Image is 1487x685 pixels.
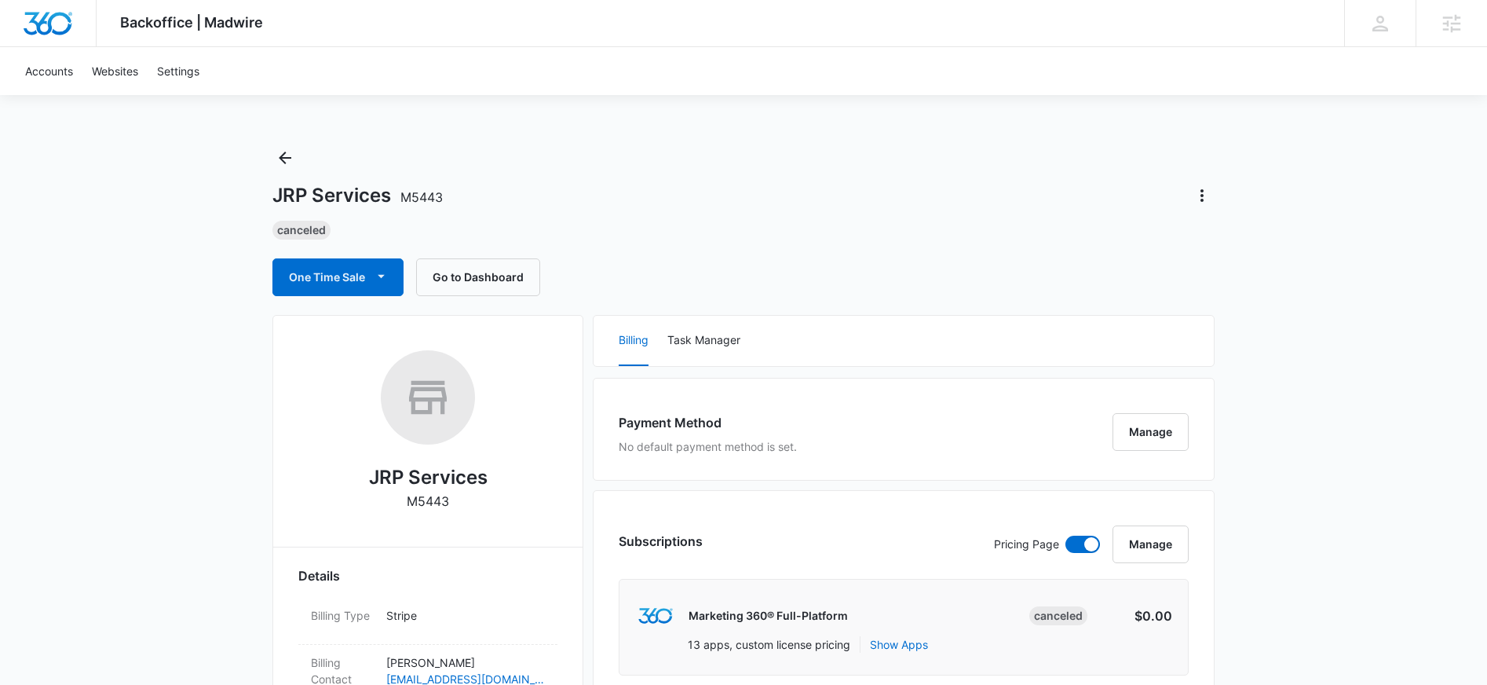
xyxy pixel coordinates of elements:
[1113,413,1189,451] button: Manage
[870,636,928,653] button: Show Apps
[386,607,545,624] p: Stripe
[619,532,703,551] h3: Subscriptions
[120,14,263,31] span: Backoffice | Madwire
[16,47,82,95] a: Accounts
[298,566,340,585] span: Details
[272,184,443,207] h1: JRP Services
[689,608,848,624] p: Marketing 360® Full-Platform
[369,463,488,492] h2: JRP Services
[272,221,331,240] div: Canceled
[1029,606,1087,625] div: Canceled
[638,608,672,625] img: marketing360Logo
[1113,526,1189,563] button: Manage
[148,47,209,95] a: Settings
[619,438,797,455] p: No default payment method is set.
[386,654,545,671] p: [PERSON_NAME]
[272,258,404,296] button: One Time Sale
[400,189,443,205] span: M5443
[619,413,797,432] h3: Payment Method
[1189,183,1215,208] button: Actions
[298,598,557,645] div: Billing TypeStripe
[311,607,374,624] dt: Billing Type
[1098,606,1172,625] p: $0.00
[407,492,449,511] p: M5443
[667,316,740,366] button: Task Manager
[619,316,649,366] button: Billing
[688,636,850,653] p: 13 apps, custom license pricing
[272,145,298,170] button: Back
[416,258,540,296] button: Go to Dashboard
[82,47,148,95] a: Websites
[994,536,1059,553] p: Pricing Page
